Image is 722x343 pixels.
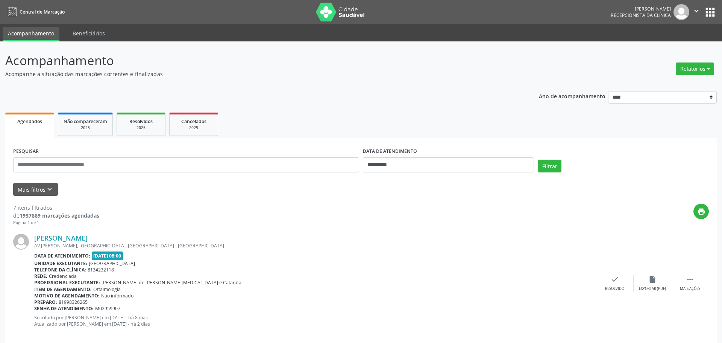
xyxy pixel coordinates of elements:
[697,207,705,216] i: print
[34,293,100,299] b: Motivo de agendamento:
[34,305,94,312] b: Senha de atendimento:
[93,286,121,293] span: Oftalmologia
[34,314,596,327] p: Solicitado por [PERSON_NAME] em [DATE] - há 8 dias Atualizado por [PERSON_NAME] em [DATE] - há 2 ...
[676,63,714,75] button: Relatórios
[648,275,657,284] i: insert_drive_file
[5,70,503,78] p: Acompanhe a situação das marcações correntes e finalizadas
[175,125,212,131] div: 2025
[13,234,29,250] img: img
[17,118,42,125] span: Agendados
[13,220,99,226] div: Página 1 de 1
[122,125,160,131] div: 2025
[692,7,701,15] i: 
[5,6,65,18] a: Central de Marcação
[363,146,417,157] label: DATA DE ATENDIMENTO
[34,260,87,267] b: Unidade executante:
[611,275,619,284] i: check
[693,204,709,219] button: print
[129,118,153,125] span: Resolvidos
[34,279,100,286] b: Profissional executante:
[539,91,605,101] p: Ano de acompanhamento
[34,273,47,279] b: Rede:
[92,252,123,260] span: [DATE] 08:00
[34,267,86,273] b: Telefone da clínica:
[49,273,77,279] span: Credenciada
[34,299,57,305] b: Preparo:
[13,212,99,220] div: de
[538,160,561,172] button: Filtrar
[67,27,110,40] a: Beneficiários
[34,234,88,242] a: [PERSON_NAME]
[95,305,120,312] span: M02959907
[686,275,694,284] i: 
[34,242,596,249] div: AV [PERSON_NAME], [GEOGRAPHIC_DATA], [GEOGRAPHIC_DATA] - [GEOGRAPHIC_DATA]
[13,204,99,212] div: 7 itens filtrados
[3,27,59,41] a: Acompanhamento
[20,212,99,219] strong: 1937669 marcações agendadas
[704,6,717,19] button: apps
[34,286,92,293] b: Item de agendamento:
[181,118,206,125] span: Cancelados
[611,12,671,18] span: Recepcionista da clínica
[611,6,671,12] div: [PERSON_NAME]
[5,51,503,70] p: Acompanhamento
[673,4,689,20] img: img
[59,299,88,305] span: 81998326265
[46,185,54,194] i: keyboard_arrow_down
[20,9,65,15] span: Central de Marcação
[13,146,39,157] label: PESQUISAR
[605,286,624,291] div: Resolvido
[102,279,241,286] span: [PERSON_NAME] de [PERSON_NAME][MEDICAL_DATA] e Catarata
[89,260,135,267] span: [GEOGRAPHIC_DATA]
[88,267,114,273] span: 8134232118
[689,4,704,20] button: 
[680,286,700,291] div: Mais ações
[34,253,90,259] b: Data de atendimento:
[639,286,666,291] div: Exportar (PDF)
[64,118,107,125] span: Não compareceram
[64,125,107,131] div: 2025
[13,183,58,196] button: Mais filtroskeyboard_arrow_down
[101,293,133,299] span: Não informado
